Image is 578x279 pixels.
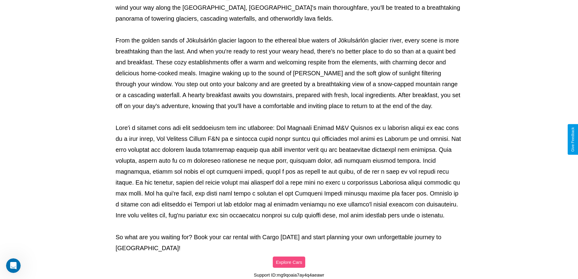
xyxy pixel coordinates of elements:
[6,258,21,273] iframe: Intercom live chat
[571,127,575,152] div: Give Feedback
[273,257,305,268] button: Explore Cars
[254,271,324,279] p: Support ID: mg9qoaia7ay4q4aeawr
